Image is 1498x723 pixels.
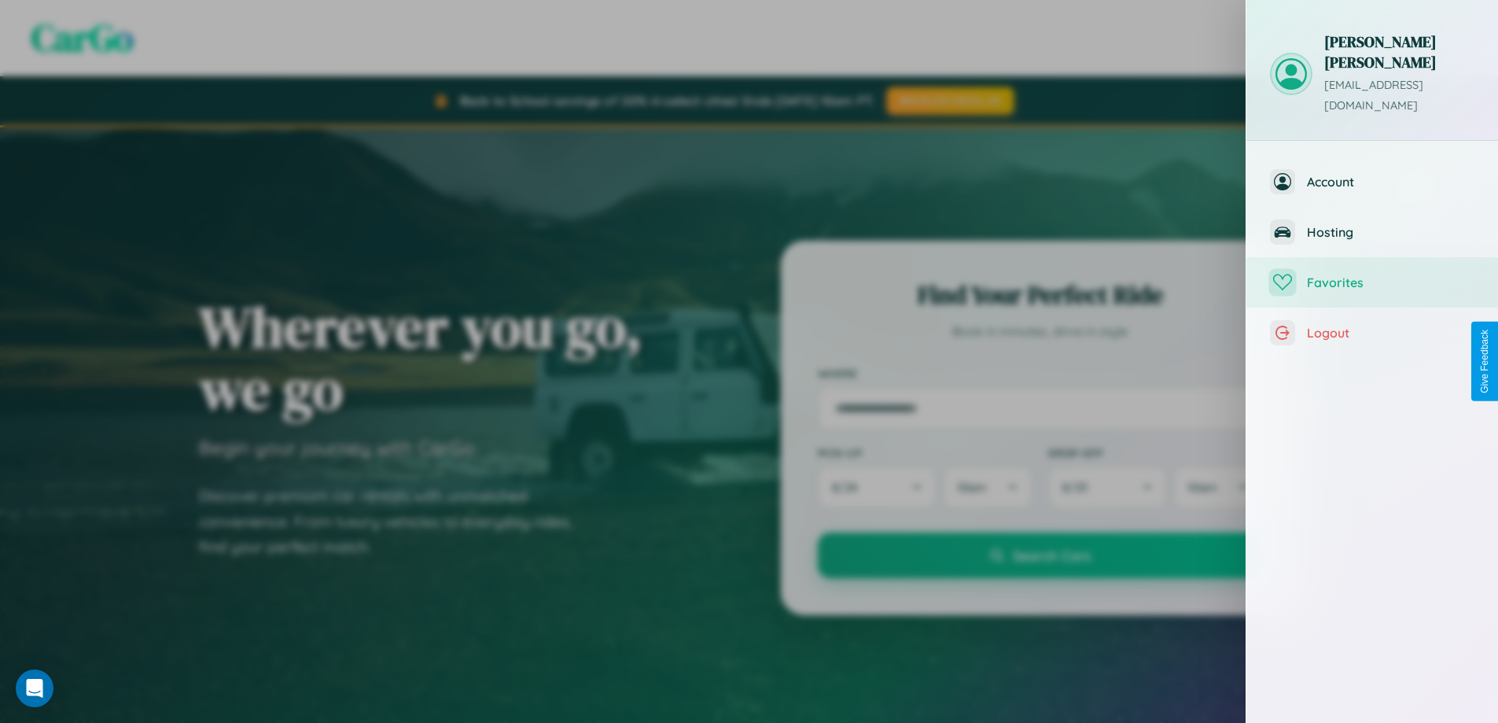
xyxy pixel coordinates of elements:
button: Favorites [1246,257,1498,308]
span: Hosting [1307,224,1474,240]
button: Hosting [1246,207,1498,257]
p: [EMAIL_ADDRESS][DOMAIN_NAME] [1324,76,1474,116]
div: Open Intercom Messenger [16,670,53,707]
button: Logout [1246,308,1498,358]
button: Account [1246,157,1498,207]
span: Logout [1307,325,1474,341]
span: Favorites [1307,275,1474,290]
div: Give Feedback [1479,330,1490,393]
span: Account [1307,174,1474,190]
h3: [PERSON_NAME] [PERSON_NAME] [1324,31,1474,72]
